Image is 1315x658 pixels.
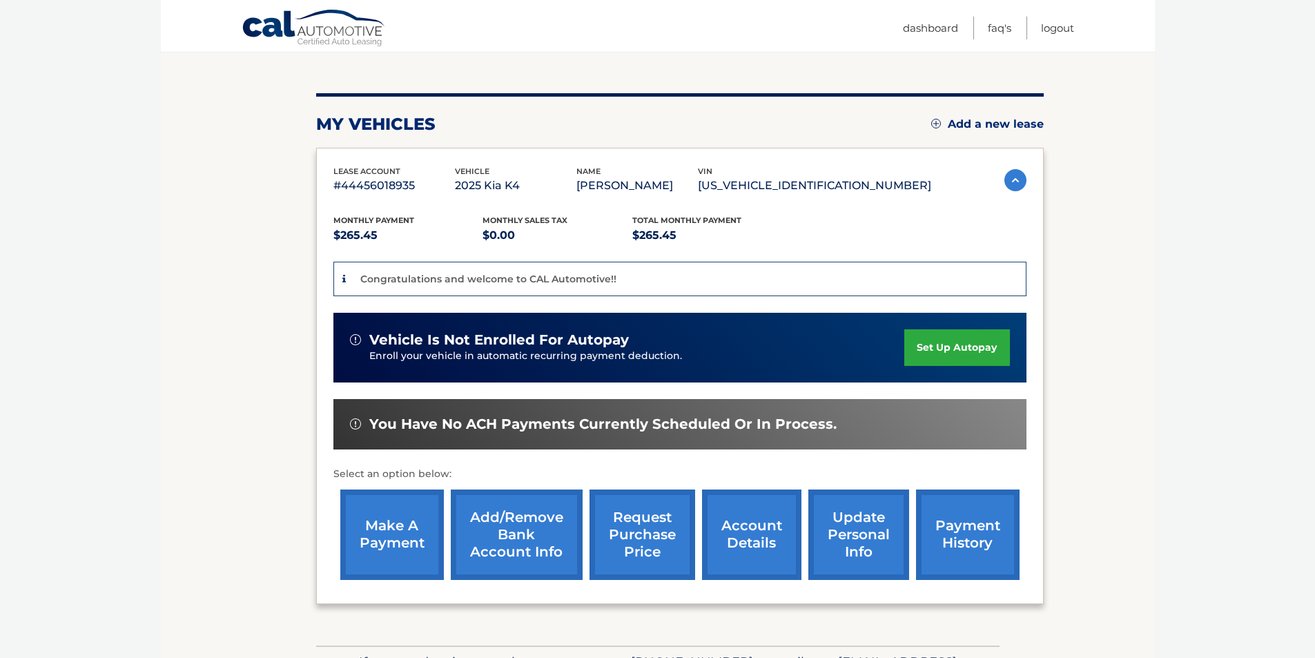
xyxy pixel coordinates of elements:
a: update personal info [808,490,909,580]
span: vehicle [455,166,489,176]
p: Congratulations and welcome to CAL Automotive!! [360,273,616,285]
p: [US_VEHICLE_IDENTIFICATION_NUMBER] [698,176,931,195]
img: accordion-active.svg [1004,169,1026,191]
p: #44456018935 [333,176,455,195]
a: Logout [1041,17,1074,39]
a: account details [702,490,801,580]
p: 2025 Kia K4 [455,176,576,195]
p: Enroll your vehicle in automatic recurring payment deduction. [369,349,905,364]
p: $265.45 [333,226,483,245]
span: Monthly Payment [333,215,414,225]
p: $0.00 [483,226,632,245]
a: Cal Automotive [242,9,387,49]
a: Add/Remove bank account info [451,490,583,580]
span: lease account [333,166,400,176]
img: alert-white.svg [350,334,361,345]
a: Add a new lease [931,117,1044,131]
p: $265.45 [632,226,782,245]
span: name [576,166,601,176]
span: vin [698,166,712,176]
span: vehicle is not enrolled for autopay [369,331,629,349]
img: add.svg [931,119,941,128]
span: You have no ACH payments currently scheduled or in process. [369,416,837,433]
p: Select an option below: [333,466,1026,483]
img: alert-white.svg [350,418,361,429]
a: Dashboard [903,17,958,39]
h2: my vehicles [316,114,436,135]
a: set up autopay [904,329,1009,366]
span: Total Monthly Payment [632,215,741,225]
a: payment history [916,490,1020,580]
a: request purchase price [590,490,695,580]
p: [PERSON_NAME] [576,176,698,195]
a: make a payment [340,490,444,580]
a: FAQ's [988,17,1011,39]
span: Monthly sales Tax [483,215,567,225]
